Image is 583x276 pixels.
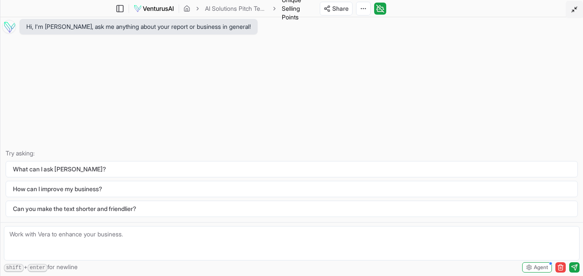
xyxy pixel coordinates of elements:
img: Vera [2,20,16,34]
button: Can you make the text shorter and friendlier? [6,201,578,217]
span: Agent [534,264,548,271]
a: AI Solutions Pitch Team [205,4,267,13]
p: Try asking: [6,149,578,158]
span: Share [332,4,349,13]
button: What can I ask [PERSON_NAME]? [6,161,578,177]
img: logo [133,3,174,14]
span: Hi, I'm [PERSON_NAME], ask me anything about your report or business in general! [26,22,251,31]
kbd: shift [4,264,24,272]
button: Share [320,2,353,16]
kbd: enter [28,264,47,272]
button: Agent [522,262,552,273]
span: + for newline [4,263,78,272]
button: How can I improve my business? [6,181,578,197]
